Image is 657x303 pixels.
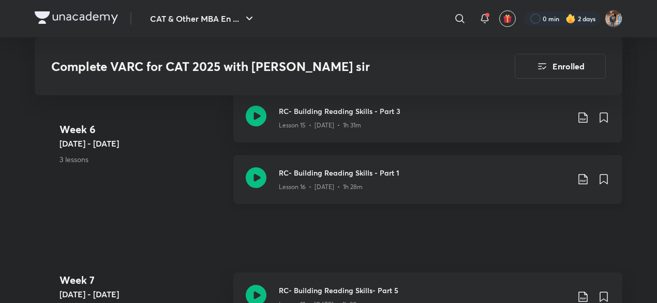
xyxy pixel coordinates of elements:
h3: RC- Building Reading Skills- Part 5 [279,285,569,296]
h4: Week 6 [59,122,225,137]
img: avatar [503,14,512,23]
img: Company Logo [35,11,118,24]
p: Lesson 16 • [DATE] • 1h 28m [279,182,363,192]
a: RC- Building Reading Skills - Part 1Lesson 16 • [DATE] • 1h 28m [233,155,622,217]
a: Company Logo [35,11,118,26]
button: avatar [499,10,516,27]
img: streak [565,13,576,24]
h3: RC- Building Reading Skills - Part 1 [279,167,569,178]
a: RC- Building Reading Skills - Part 3Lesson 15 • [DATE] • 1h 31m [233,93,622,155]
h5: [DATE] - [DATE] [59,137,225,150]
button: CAT & Other MBA En ... [144,8,262,29]
h3: Complete VARC for CAT 2025 with [PERSON_NAME] sir [51,59,456,74]
h4: Week 7 [59,272,225,288]
img: Mayank kardam [605,10,622,27]
p: 3 lessons [59,154,225,165]
h5: [DATE] - [DATE] [59,288,225,300]
h3: RC- Building Reading Skills - Part 3 [279,106,569,117]
p: Lesson 15 • [DATE] • 1h 31m [279,121,361,130]
button: Enrolled [515,54,606,79]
